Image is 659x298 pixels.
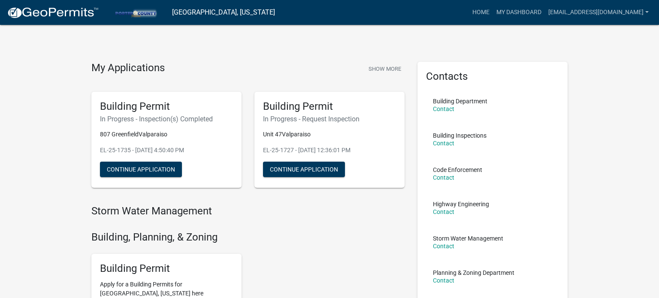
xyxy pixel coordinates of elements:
p: EL-25-1727 - [DATE] 12:36:01 PM [263,146,396,155]
p: Code Enforcement [433,167,482,173]
a: [GEOGRAPHIC_DATA], [US_STATE] [172,5,275,20]
img: Porter County, Indiana [106,6,165,18]
p: EL-25-1735 - [DATE] 4:50:40 PM [100,146,233,155]
h4: Building, Planning, & Zoning [91,231,405,244]
h4: Storm Water Management [91,205,405,217]
button: Continue Application [100,162,182,177]
p: Planning & Zoning Department [433,270,514,276]
a: Home [469,4,493,21]
p: 807 GreenfieldValparaiso [100,130,233,139]
h5: Building Permit [100,262,233,275]
p: Unit 47Valparaiso [263,130,396,139]
a: My Dashboard [493,4,545,21]
h5: Building Permit [100,100,233,113]
a: [EMAIL_ADDRESS][DOMAIN_NAME] [545,4,652,21]
p: Highway Engineering [433,201,489,207]
h6: In Progress - Request Inspection [263,115,396,123]
p: Building Inspections [433,132,487,138]
h5: Building Permit [263,100,396,113]
h4: My Applications [91,62,165,75]
button: Continue Application [263,162,345,177]
a: Contact [433,277,454,284]
p: Apply for a Building Permits for [GEOGRAPHIC_DATA], [US_STATE] here [100,280,233,298]
a: Contact [433,243,454,250]
p: Storm Water Management [433,235,503,241]
h6: In Progress - Inspection(s) Completed [100,115,233,123]
a: Contact [433,174,454,181]
a: Contact [433,140,454,147]
a: Contact [433,208,454,215]
h5: Contacts [426,70,559,83]
button: Show More [365,62,405,76]
p: Building Department [433,98,487,104]
a: Contact [433,105,454,112]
